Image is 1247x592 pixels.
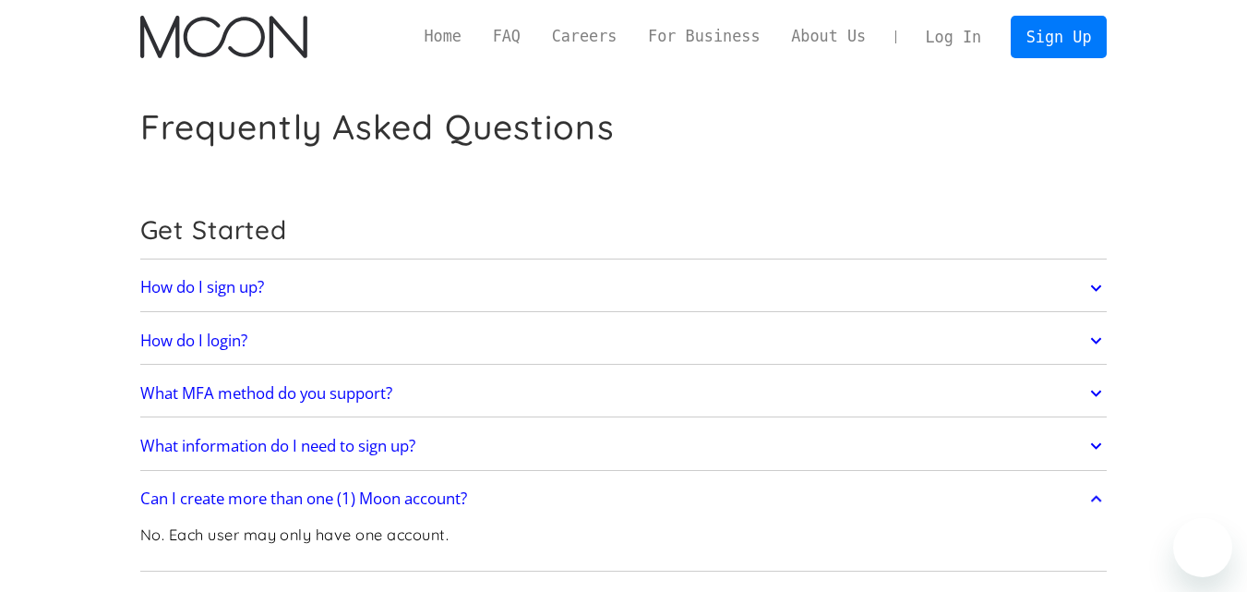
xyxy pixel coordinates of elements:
[536,25,632,48] a: Careers
[140,332,247,350] h2: How do I login?
[409,25,477,48] a: Home
[910,17,997,57] a: Log In
[140,524,450,547] p: No. Each user may only have one account.
[775,25,881,48] a: About Us
[477,25,536,48] a: FAQ
[140,489,467,508] h2: Can I create more than one (1) Moon account?
[140,479,1108,518] a: Can I create more than one (1) Moon account?
[140,278,264,296] h2: How do I sign up?
[140,16,307,58] img: Moon Logo
[140,374,1108,413] a: What MFA method do you support?
[140,437,415,455] h2: What information do I need to sign up?
[140,269,1108,308] a: How do I sign up?
[140,106,615,148] h1: Frequently Asked Questions
[140,321,1108,360] a: How do I login?
[1011,16,1107,57] a: Sign Up
[632,25,775,48] a: For Business
[140,384,392,403] h2: What MFA method do you support?
[140,427,1108,465] a: What information do I need to sign up?
[1173,518,1232,577] iframe: Button to launch messaging window
[140,214,1108,246] h2: Get Started
[140,16,307,58] a: home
